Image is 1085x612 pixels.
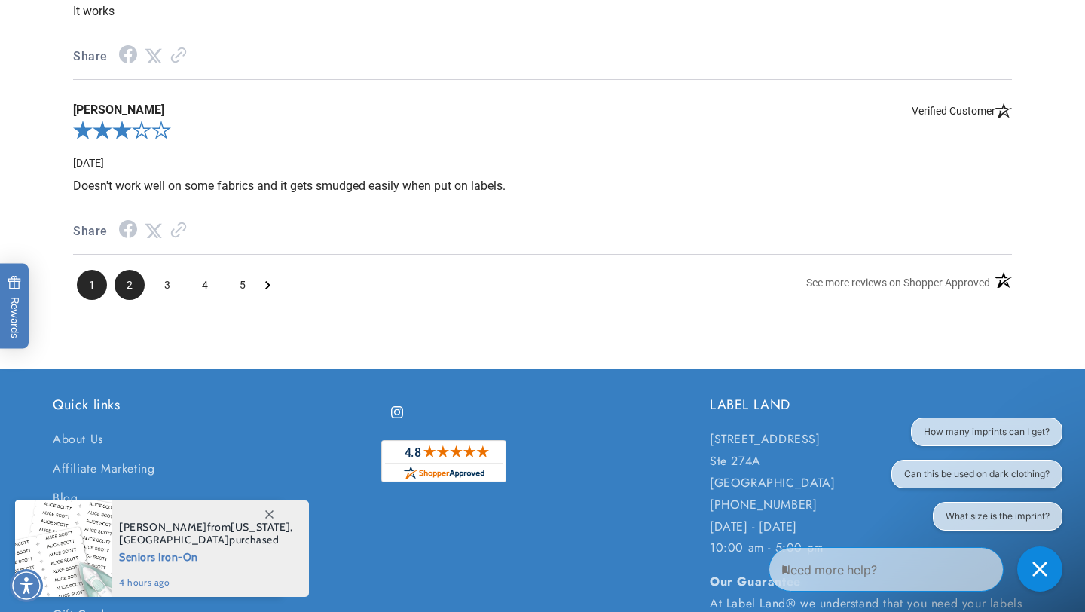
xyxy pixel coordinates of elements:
[53,429,103,454] a: About Us
[73,221,108,243] span: Share
[806,277,990,289] span: See more reviews on Shopper Approved
[145,224,163,238] a: Twitter Share - open in a new tab
[381,440,506,490] a: shopperapproved.com
[119,224,137,238] a: Facebook Share - open in a new tab
[73,46,108,68] span: Share
[115,270,145,300] span: 2
[10,569,43,602] div: Accessibility Menu
[119,576,293,589] span: 4 hours ago
[228,270,258,300] li: Page 5
[115,270,145,300] li: Page 2
[152,270,182,300] span: 3
[190,270,220,300] span: 4
[73,157,104,169] span: Date
[8,276,22,338] span: Rewards
[170,49,187,63] a: Link to review on the Shopper Approved Certificate. Opens in a new tab
[710,573,801,590] strong: Our Guarantee
[119,546,293,565] span: Seniors Iron-On
[170,224,187,238] a: Link to review on the Shopper Approved Certificate. Opens in a new tab
[119,533,229,546] span: [GEOGRAPHIC_DATA]
[228,270,258,300] span: 5
[769,541,1070,597] iframe: Gorgias Floating Chat
[73,103,1012,118] span: [PERSON_NAME]
[145,49,163,63] a: Twitter Share - open in a new tab
[710,429,1032,559] p: [STREET_ADDRESS] Ste 274A [GEOGRAPHIC_DATA] [PHONE_NUMBER] [DATE] - [DATE] 10:00 am - 5:00 pm
[710,396,1032,414] h2: LABEL LAND
[119,49,137,63] a: Facebook Share - open in a new tab
[73,3,1012,19] p: It works
[231,520,290,534] span: [US_STATE]
[53,454,154,484] a: Affiliate Marketing
[73,118,1012,148] div: 3.0-star overall rating
[12,491,191,537] iframe: Sign Up via Text for Offers
[119,521,293,546] span: from , purchased
[53,484,78,513] a: Blog
[77,270,107,300] li: Page 1
[870,418,1070,544] iframe: Gorgias live chat conversation starters
[190,270,220,300] li: Page 4
[53,396,375,414] h2: Quick links
[806,271,990,300] a: See more reviews on Shopper Approved: Opens in a new tab
[73,178,1012,194] p: Doesn't work well on some fabrics and it gets smudged easily when put on labels.
[912,103,1012,118] span: Verified Customer
[265,270,270,300] span: Next Page
[77,270,107,300] span: 1
[152,270,182,300] li: Page 3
